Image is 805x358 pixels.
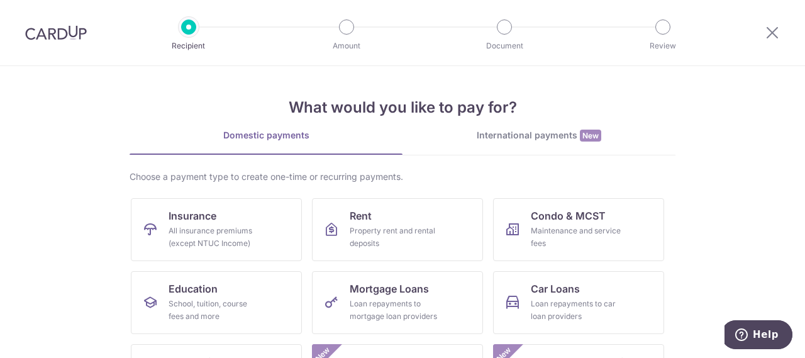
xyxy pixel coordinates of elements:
[724,320,792,352] iframe: Opens a widget where you can find more information
[350,281,429,296] span: Mortgage Loans
[28,9,54,20] span: Help
[493,271,664,334] a: Car LoansLoan repayments to car loan providers
[312,271,483,334] a: Mortgage LoansLoan repayments to mortgage loan providers
[130,129,402,142] div: Domestic payments
[616,40,709,52] p: Review
[312,198,483,261] a: RentProperty rent and rental deposits
[169,298,259,323] div: School, tuition, course fees and more
[580,130,601,142] span: New
[142,40,235,52] p: Recipient
[169,281,218,296] span: Education
[131,271,302,334] a: EducationSchool, tuition, course fees and more
[350,225,440,250] div: Property rent and rental deposits
[531,298,621,323] div: Loan repayments to car loan providers
[130,96,675,119] h4: What would you like to pay for?
[25,25,87,40] img: CardUp
[531,208,606,223] span: Condo & MCST
[458,40,551,52] p: Document
[130,171,675,183] div: Choose a payment type to create one-time or recurring payments.
[169,208,216,223] span: Insurance
[402,129,675,142] div: International payments
[300,40,393,52] p: Amount
[531,225,621,250] div: Maintenance and service fees
[531,281,580,296] span: Car Loans
[350,298,440,323] div: Loan repayments to mortgage loan providers
[131,198,302,261] a: InsuranceAll insurance premiums (except NTUC Income)
[350,208,372,223] span: Rent
[169,225,259,250] div: All insurance premiums (except NTUC Income)
[493,198,664,261] a: Condo & MCSTMaintenance and service fees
